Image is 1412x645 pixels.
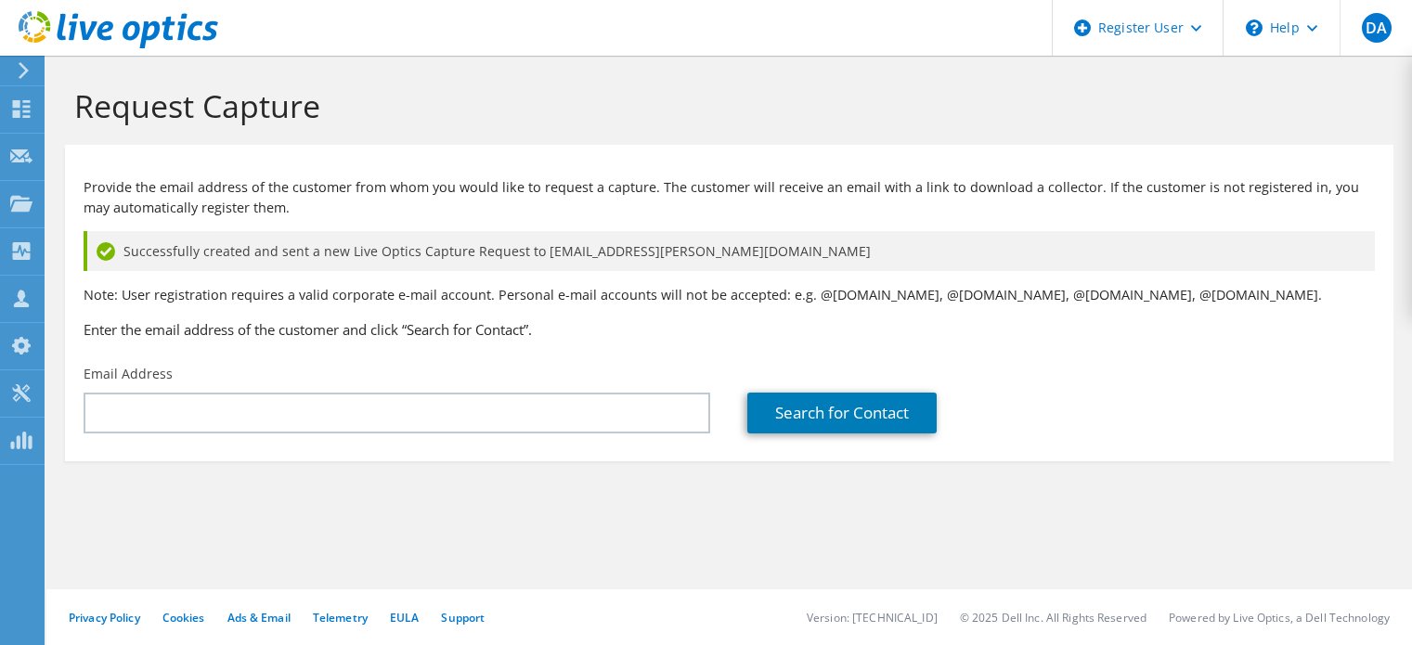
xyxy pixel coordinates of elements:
[441,610,485,626] a: Support
[84,365,173,383] label: Email Address
[1246,19,1263,36] svg: \n
[84,319,1375,340] h3: Enter the email address of the customer and click “Search for Contact”.
[747,393,937,433] a: Search for Contact
[390,610,419,626] a: EULA
[162,610,205,626] a: Cookies
[960,610,1146,626] li: © 2025 Dell Inc. All Rights Reserved
[84,285,1375,305] p: Note: User registration requires a valid corporate e-mail account. Personal e-mail accounts will ...
[74,86,1375,125] h1: Request Capture
[1169,610,1390,626] li: Powered by Live Optics, a Dell Technology
[313,610,368,626] a: Telemetry
[227,610,291,626] a: Ads & Email
[84,177,1375,218] p: Provide the email address of the customer from whom you would like to request a capture. The cust...
[1362,13,1392,43] span: DA
[69,610,140,626] a: Privacy Policy
[123,241,871,262] span: Successfully created and sent a new Live Optics Capture Request to [EMAIL_ADDRESS][PERSON_NAME][D...
[807,610,938,626] li: Version: [TECHNICAL_ID]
